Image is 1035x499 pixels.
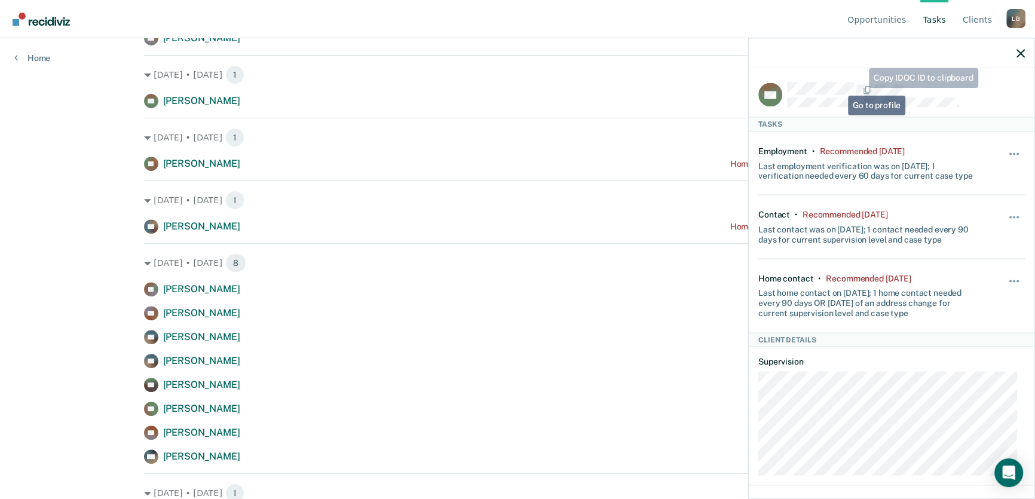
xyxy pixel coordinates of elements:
[144,65,892,84] div: [DATE] • [DATE]
[225,191,244,210] span: 1
[144,128,892,147] div: [DATE] • [DATE]
[163,379,240,390] span: [PERSON_NAME]
[163,451,240,462] span: [PERSON_NAME]
[1006,9,1025,28] button: Profile dropdown button
[163,158,240,169] span: [PERSON_NAME]
[163,331,240,342] span: [PERSON_NAME]
[758,210,790,220] div: Contact
[994,458,1023,487] div: Open Intercom Messenger
[749,332,1034,347] div: Client Details
[163,221,240,232] span: [PERSON_NAME]
[225,65,244,84] span: 1
[144,253,892,273] div: [DATE] • [DATE]
[758,220,981,245] div: Last contact was on [DATE]; 1 contact needed every 90 days for current supervision level and case...
[13,13,70,26] img: Recidiviz
[14,53,50,63] a: Home
[225,128,244,147] span: 1
[758,156,981,181] div: Last employment verification was on [DATE]; 1 verification needed every 60 days for current case ...
[803,210,887,220] div: Recommended 2 months ago
[163,95,240,106] span: [PERSON_NAME]
[163,283,240,295] span: [PERSON_NAME]
[795,210,798,220] div: •
[819,146,904,156] div: Recommended 3 months ago
[758,273,813,283] div: Home contact
[163,307,240,319] span: [PERSON_NAME]
[758,146,807,156] div: Employment
[163,403,240,414] span: [PERSON_NAME]
[730,222,892,232] div: Home contact recommended a month ago
[758,283,981,318] div: Last home contact on [DATE]; 1 home contact needed every 90 days OR [DATE] of an address change f...
[163,427,240,438] span: [PERSON_NAME]
[758,357,1025,367] dt: Supervision
[225,253,246,273] span: 8
[730,159,892,169] div: Home contact recommended a month ago
[818,273,821,283] div: •
[144,191,892,210] div: [DATE] • [DATE]
[812,146,815,156] div: •
[826,273,911,283] div: Recommended 2 months ago
[749,117,1034,131] div: Tasks
[163,355,240,366] span: [PERSON_NAME]
[1006,9,1025,28] div: L B
[163,32,240,44] span: [PERSON_NAME]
